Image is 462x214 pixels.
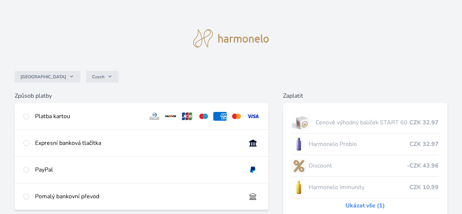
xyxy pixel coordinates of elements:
[409,140,439,149] span: CZK 32.97
[180,112,194,121] img: jcb.svg
[35,165,240,174] div: PayPal
[292,178,306,196] img: IMMUNITY_se_stinem_x-lo.jpg
[407,161,439,170] span: -CZK 43.96
[246,139,260,147] img: onlineBanking_CZ.svg
[230,112,243,121] img: mc.svg
[164,112,177,121] img: discover.svg
[246,192,260,201] img: bankTransfer_IBAN.svg
[148,112,161,121] img: diners.svg
[292,157,306,175] img: discount-lo.png
[309,140,409,149] span: Harmonelo Probio
[92,74,104,80] span: Czech
[292,113,313,132] img: start.jpg
[309,183,409,192] span: Harmonelo Immunity
[15,91,268,100] h6: Způsob platby
[20,74,66,80] span: [GEOGRAPHIC_DATA]
[35,139,240,147] div: Expresní banková tlačítka
[35,192,240,201] div: Pomalý bankovní převod
[292,135,306,153] img: CLEAN_PROBIO_se_stinem_x-lo.jpg
[283,91,447,100] h6: Zaplatit
[316,118,409,127] span: Cenově výhodný balíček START 60
[213,112,227,121] img: amex.svg
[345,201,385,210] a: Ukázat vše (1)
[15,71,80,83] button: [GEOGRAPHIC_DATA]
[86,71,119,83] button: Czech
[35,112,142,121] div: Platba kartou
[409,118,439,127] span: CZK 32.97
[197,112,210,121] img: maestro.svg
[246,112,260,121] img: visa.svg
[246,165,260,174] img: paypal.svg
[193,29,269,48] img: logo.svg
[409,183,439,192] span: CZK 10.99
[309,161,407,170] span: Discount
